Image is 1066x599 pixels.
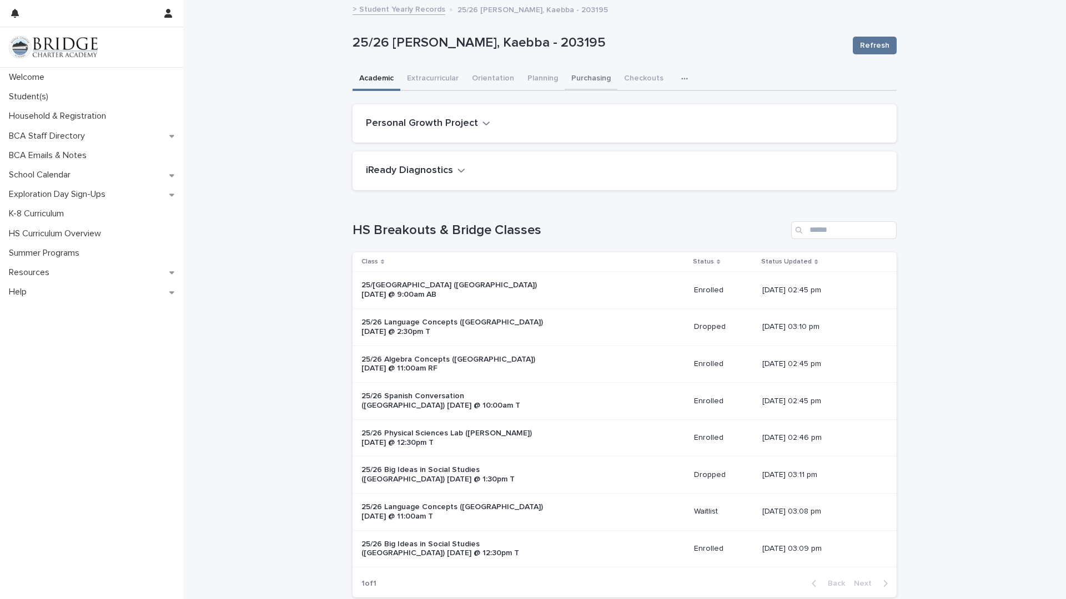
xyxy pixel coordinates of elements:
[353,68,400,91] button: Academic
[361,256,378,268] p: Class
[762,470,879,480] p: [DATE] 03:11 pm
[361,502,546,521] p: 25/26 Language Concepts ([GEOGRAPHIC_DATA]) [DATE] @ 11:00am T
[4,131,94,141] p: BCA Staff Directory
[821,580,845,587] span: Back
[762,507,879,516] p: [DATE] 03:08 pm
[353,308,897,346] tr: 25/26 Language Concepts ([GEOGRAPHIC_DATA]) [DATE] @ 2:30pm TDropped[DATE] 03:10 pm
[353,272,897,309] tr: 25/[GEOGRAPHIC_DATA] ([GEOGRAPHIC_DATA]) [DATE] @ 9:00am ABEnrolled[DATE] 02:45 pm
[361,392,546,410] p: 25/26 Spanish Conversation ([GEOGRAPHIC_DATA]) [DATE] @ 10:00am T
[617,68,670,91] button: Checkouts
[465,68,521,91] button: Orientation
[694,433,754,443] p: Enrolled
[4,111,115,121] p: Household & Registration
[694,507,754,516] p: Waitlist
[4,170,79,180] p: School Calendar
[762,322,879,332] p: [DATE] 03:10 pm
[762,433,879,443] p: [DATE] 02:46 pm
[4,229,110,239] p: HS Curriculum Overview
[4,248,88,258] p: Summer Programs
[694,544,754,554] p: Enrolled
[4,287,36,297] p: Help
[4,72,53,83] p: Welcome
[853,37,897,54] button: Refresh
[849,578,897,588] button: Next
[4,92,57,102] p: Student(s)
[361,540,546,559] p: 25/26 Big Ideas in Social Studies ([GEOGRAPHIC_DATA]) [DATE] @ 12:30pm T
[762,544,879,554] p: [DATE] 03:09 pm
[353,493,897,530] tr: 25/26 Language Concepts ([GEOGRAPHIC_DATA]) [DATE] @ 11:00am TWaitlist[DATE] 03:08 pm
[353,35,844,51] p: 25/26 [PERSON_NAME], Kaebba - 203195
[791,221,897,239] input: Search
[457,3,608,15] p: 25/26 [PERSON_NAME], Kaebba - 203195
[361,355,546,374] p: 25/26 Algebra Concepts ([GEOGRAPHIC_DATA]) [DATE] @ 11:00am RF
[361,429,546,448] p: 25/26 Physical Sciences Lab ([PERSON_NAME]) [DATE] @ 12:30pm T
[4,267,58,278] p: Resources
[353,346,897,383] tr: 25/26 Algebra Concepts ([GEOGRAPHIC_DATA]) [DATE] @ 11:00am RFEnrolled[DATE] 02:45 pm
[366,165,465,177] button: iReady Diagnostics
[4,209,73,219] p: K-8 Curriculum
[762,286,879,295] p: [DATE] 02:45 pm
[694,286,754,295] p: Enrolled
[361,465,546,484] p: 25/26 Big Ideas in Social Studies ([GEOGRAPHIC_DATA]) [DATE] @ 1:30pm T
[694,359,754,369] p: Enrolled
[694,397,754,406] p: Enrolled
[353,2,445,15] a: > Student Yearly Records
[854,580,878,587] span: Next
[353,530,897,567] tr: 25/26 Big Ideas in Social Studies ([GEOGRAPHIC_DATA]) [DATE] @ 12:30pm TEnrolled[DATE] 03:09 pm
[694,322,754,332] p: Dropped
[4,150,95,161] p: BCA Emails & Notes
[366,165,453,177] h2: iReady Diagnostics
[366,118,490,130] button: Personal Growth Project
[803,578,849,588] button: Back
[565,68,617,91] button: Purchasing
[353,570,385,597] p: 1 of 1
[694,470,754,480] p: Dropped
[361,318,546,337] p: 25/26 Language Concepts ([GEOGRAPHIC_DATA]) [DATE] @ 2:30pm T
[353,456,897,494] tr: 25/26 Big Ideas in Social Studies ([GEOGRAPHIC_DATA]) [DATE] @ 1:30pm TDropped[DATE] 03:11 pm
[860,40,889,51] span: Refresh
[761,256,812,268] p: Status Updated
[9,36,98,58] img: V1C1m3IdTEidaUdm9Hs0
[353,222,787,238] h1: HS Breakouts & Bridge Classes
[521,68,565,91] button: Planning
[353,419,897,456] tr: 25/26 Physical Sciences Lab ([PERSON_NAME]) [DATE] @ 12:30pm TEnrolled[DATE] 02:46 pm
[366,118,478,130] h2: Personal Growth Project
[762,397,879,406] p: [DATE] 02:45 pm
[693,256,714,268] p: Status
[353,383,897,420] tr: 25/26 Spanish Conversation ([GEOGRAPHIC_DATA]) [DATE] @ 10:00am TEnrolled[DATE] 02:45 pm
[762,359,879,369] p: [DATE] 02:45 pm
[400,68,465,91] button: Extracurricular
[361,281,546,299] p: 25/[GEOGRAPHIC_DATA] ([GEOGRAPHIC_DATA]) [DATE] @ 9:00am AB
[4,189,114,200] p: Exploration Day Sign-Ups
